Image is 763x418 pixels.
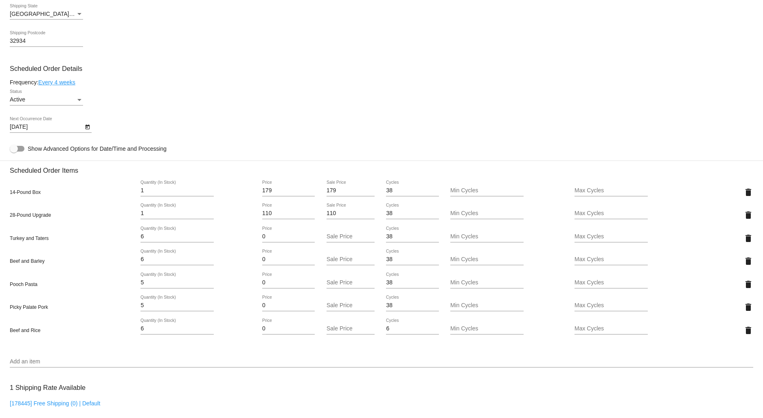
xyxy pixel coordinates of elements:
mat-icon: delete [743,187,753,197]
input: Min Cycles [450,187,524,194]
span: [GEOGRAPHIC_DATA] | [US_STATE] [10,11,105,17]
input: Cycles [386,256,439,263]
input: Cycles [386,302,439,309]
button: Open calendar [83,122,92,131]
input: Min Cycles [450,233,524,240]
input: Max Cycles [574,187,648,194]
mat-icon: delete [743,326,753,335]
input: Sale Price [327,210,375,217]
input: Cycles [386,210,439,217]
input: Sale Price [327,302,375,309]
input: Price [262,210,315,217]
mat-icon: delete [743,256,753,266]
input: Cycles [386,187,439,194]
mat-select: Shipping State [10,11,83,18]
input: Max Cycles [574,279,648,286]
input: Max Cycles [574,210,648,217]
mat-icon: delete [743,302,753,312]
span: Beef and Barley [10,258,44,264]
span: Beef and Rice [10,328,40,333]
div: Frequency: [10,79,753,86]
mat-icon: delete [743,279,753,289]
span: Pooch Pasta [10,282,37,287]
input: Shipping Postcode [10,38,83,44]
input: Sale Price [327,326,375,332]
a: [178445] Free Shipping (0) | Default [10,400,100,407]
input: Quantity (In Stock) [140,326,214,332]
input: Min Cycles [450,210,524,217]
input: Min Cycles [450,279,524,286]
input: Max Cycles [574,256,648,263]
span: 28-Pound Upgrade [10,212,51,218]
input: Min Cycles [450,302,524,309]
input: Quantity (In Stock) [140,279,214,286]
h3: 1 Shipping Rate Available [10,379,86,396]
input: Max Cycles [574,302,648,309]
span: Active [10,96,25,103]
span: Show Advanced Options for Date/Time and Processing [28,145,167,153]
input: Price [262,302,315,309]
mat-icon: delete [743,233,753,243]
input: Min Cycles [450,326,524,332]
input: Sale Price [327,279,375,286]
input: Price [262,187,315,194]
input: Price [262,256,315,263]
input: Max Cycles [574,326,648,332]
h3: Scheduled Order Details [10,65,753,73]
input: Quantity (In Stock) [140,233,214,240]
input: Sale Price [327,256,375,263]
input: Quantity (In Stock) [140,256,214,263]
a: Every 4 weeks [38,79,75,86]
span: Picky Palate Pork [10,304,48,310]
input: Price [262,279,315,286]
h3: Scheduled Order Items [10,161,753,174]
mat-select: Status [10,97,83,103]
input: Sale Price [327,187,375,194]
mat-icon: delete [743,210,753,220]
input: Quantity (In Stock) [140,302,214,309]
input: Max Cycles [574,233,648,240]
input: Price [262,233,315,240]
span: Turkey and Taters [10,235,48,241]
input: Cycles [386,233,439,240]
input: Next Occurrence Date [10,124,83,130]
input: Quantity (In Stock) [140,210,214,217]
span: 14-Pound Box [10,189,41,195]
input: Price [262,326,315,332]
input: Add an item [10,359,753,365]
input: Cycles [386,279,439,286]
input: Cycles [386,326,439,332]
input: Sale Price [327,233,375,240]
input: Min Cycles [450,256,524,263]
input: Quantity (In Stock) [140,187,214,194]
